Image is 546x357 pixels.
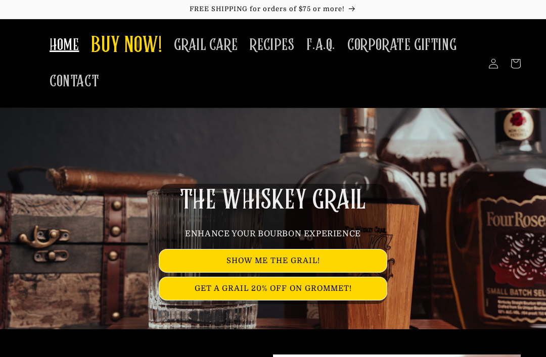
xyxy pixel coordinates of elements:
[91,32,162,60] span: BUY NOW!
[185,229,361,238] span: ENHANCE YOUR BOURBON EXPERIENCE
[244,29,300,61] a: RECIPES
[43,66,105,97] a: CONTACT
[85,26,168,66] a: BUY NOW!
[300,29,341,61] a: F.A.Q.
[50,35,79,55] span: HOME
[159,277,387,300] a: GET A GRAIL 20% OFF ON GROMMET!
[168,29,244,61] a: GRAIL CARE
[43,29,85,61] a: HOME
[341,29,463,61] a: CORPORATE GIFTING
[159,249,387,272] a: SHOW ME THE GRAIL!
[347,35,457,55] span: CORPORATE GIFTING
[50,72,99,91] span: CONTACT
[306,35,335,55] span: F.A.Q.
[10,5,536,14] p: FREE SHIPPING for orders of $75 or more!
[174,35,238,55] span: GRAIL CARE
[250,35,294,55] span: RECIPES
[180,187,366,214] span: THE WHISKEY GRAIL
